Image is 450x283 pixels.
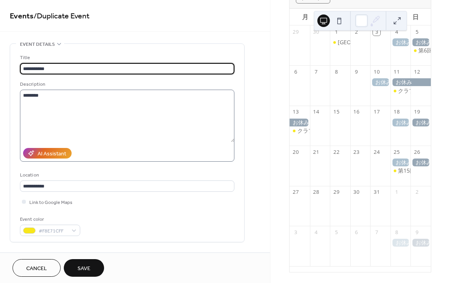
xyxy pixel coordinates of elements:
[333,108,340,115] div: 15
[333,229,340,236] div: 5
[393,189,400,196] div: 1
[20,54,233,62] div: Title
[410,47,431,54] div: 第6回東本願寺前マルシェ
[353,68,360,76] div: 9
[330,38,350,46] div: 平安楽市
[414,148,421,155] div: 26
[373,28,380,35] div: 3
[38,150,66,158] div: AI Assistant
[333,189,340,196] div: 29
[313,68,320,76] div: 7
[353,108,360,115] div: 16
[393,148,400,155] div: 25
[29,198,72,207] span: Link to Google Maps
[373,148,380,155] div: 24
[410,159,431,166] div: お休み
[369,9,388,25] div: 金
[410,38,431,46] div: お休み
[353,148,360,155] div: 23
[393,28,400,35] div: 4
[391,78,431,86] div: お休み
[391,119,411,126] div: お休み
[393,68,400,76] div: 11
[20,171,233,179] div: Location
[393,229,400,236] div: 8
[20,80,233,88] div: Description
[313,28,320,35] div: 30
[26,265,47,273] span: Cancel
[313,189,320,196] div: 28
[391,87,411,95] div: クラフトマルシェin京都府立植物園
[313,108,320,115] div: 14
[39,227,68,235] span: #F8E71CFF
[13,259,61,277] button: Cancel
[373,68,380,76] div: 10
[297,127,402,135] div: クラフトマルシェin[GEOGRAPHIC_DATA]
[313,148,320,155] div: 21
[391,38,411,46] div: お休み
[414,68,421,76] div: 12
[338,38,393,46] div: [GEOGRAPHIC_DATA]
[314,9,333,25] div: 火
[353,229,360,236] div: 6
[77,265,90,273] span: Save
[64,259,104,277] button: Save
[20,252,55,260] span: Date and time
[353,189,360,196] div: 30
[333,28,340,35] div: 1
[370,78,391,86] div: お休み
[292,28,299,35] div: 29
[20,40,55,49] span: Event details
[414,108,421,115] div: 19
[296,9,314,25] div: 月
[292,189,299,196] div: 27
[373,229,380,236] div: 7
[292,148,299,155] div: 20
[406,9,425,25] div: 日
[353,28,360,35] div: 2
[373,189,380,196] div: 31
[333,148,340,155] div: 22
[313,229,320,236] div: 4
[292,229,299,236] div: 3
[414,28,421,35] div: 5
[20,215,79,224] div: Event color
[292,108,299,115] div: 13
[410,119,431,126] div: お休み
[290,119,310,126] div: お休み
[393,108,400,115] div: 18
[388,9,406,25] div: 土
[34,9,90,24] span: / Duplicate Event
[391,167,411,175] div: 第15回北山マルシェ
[414,189,421,196] div: 2
[333,68,340,76] div: 8
[373,108,380,115] div: 17
[333,9,351,25] div: 水
[292,68,299,76] div: 6
[290,127,310,135] div: クラフトマルシェin京都府立植物園
[391,159,411,166] div: お休み
[10,9,34,24] a: Events
[414,229,421,236] div: 9
[391,239,411,247] div: お休み
[351,9,369,25] div: 木
[23,148,72,159] button: AI Assistant
[410,239,431,247] div: お休み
